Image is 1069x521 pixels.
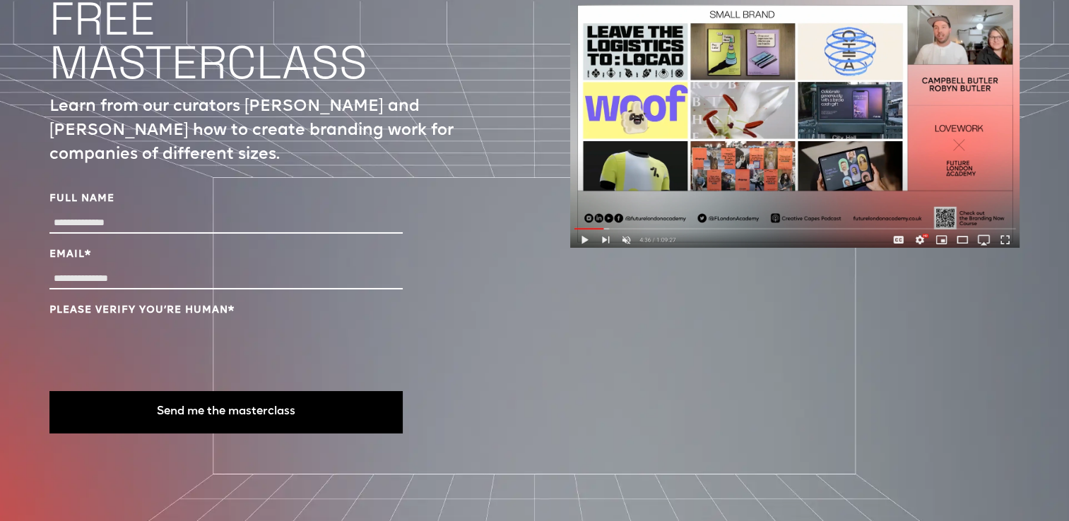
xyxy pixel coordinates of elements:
[49,248,403,262] label: Email
[49,95,500,167] p: Learn from our curators [PERSON_NAME] and [PERSON_NAME] how to create branding work for companies...
[49,325,264,380] iframe: reCAPTCHA
[49,192,403,206] label: Full Name
[49,391,403,433] button: Send me the masterclass
[49,304,403,318] label: Please verify you’re human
